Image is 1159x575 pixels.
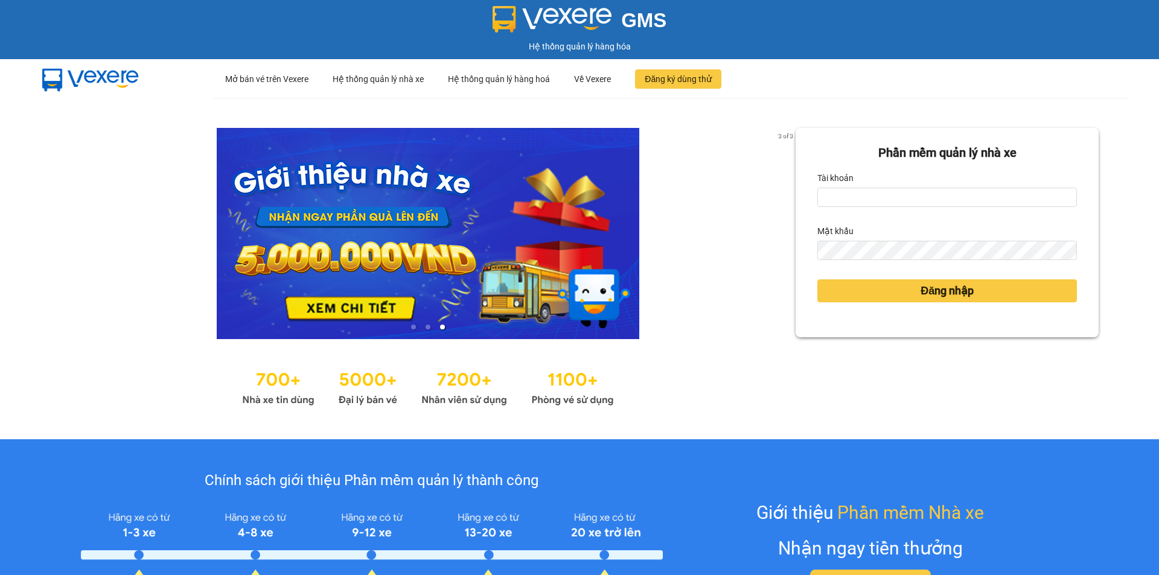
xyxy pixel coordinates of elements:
[779,128,796,339] button: next slide / item
[411,325,416,329] li: slide item 1
[440,325,445,329] li: slide item 3
[774,128,796,144] p: 3 of 3
[817,168,854,188] label: Tài khoản
[493,18,667,28] a: GMS
[574,60,611,98] div: Về Vexere
[426,325,430,329] li: slide item 2
[448,60,550,98] div: Hệ thống quản lý hàng hoá
[817,144,1077,162] div: Phần mềm quản lý nhà xe
[778,534,963,562] div: Nhận ngay tiền thưởng
[60,128,77,339] button: previous slide / item
[921,282,974,299] span: Đăng nhập
[817,241,1077,260] input: Mật khẩu
[225,60,308,98] div: Mở bán vé trên Vexere
[817,221,854,241] label: Mật khẩu
[493,6,612,33] img: logo 2
[645,72,712,86] span: Đăng ký dùng thử
[817,279,1077,302] button: Đăng nhập
[81,469,662,492] div: Chính sách giới thiệu Phần mềm quản lý thành công
[242,363,614,409] img: Statistics.png
[635,69,721,89] button: Đăng ký dùng thử
[756,498,984,527] div: Giới thiệu
[817,188,1077,207] input: Tài khoản
[621,9,666,31] span: GMS
[837,498,984,527] span: Phần mềm Nhà xe
[30,59,151,99] img: mbUUG5Q.png
[3,40,1156,53] div: Hệ thống quản lý hàng hóa
[333,60,424,98] div: Hệ thống quản lý nhà xe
